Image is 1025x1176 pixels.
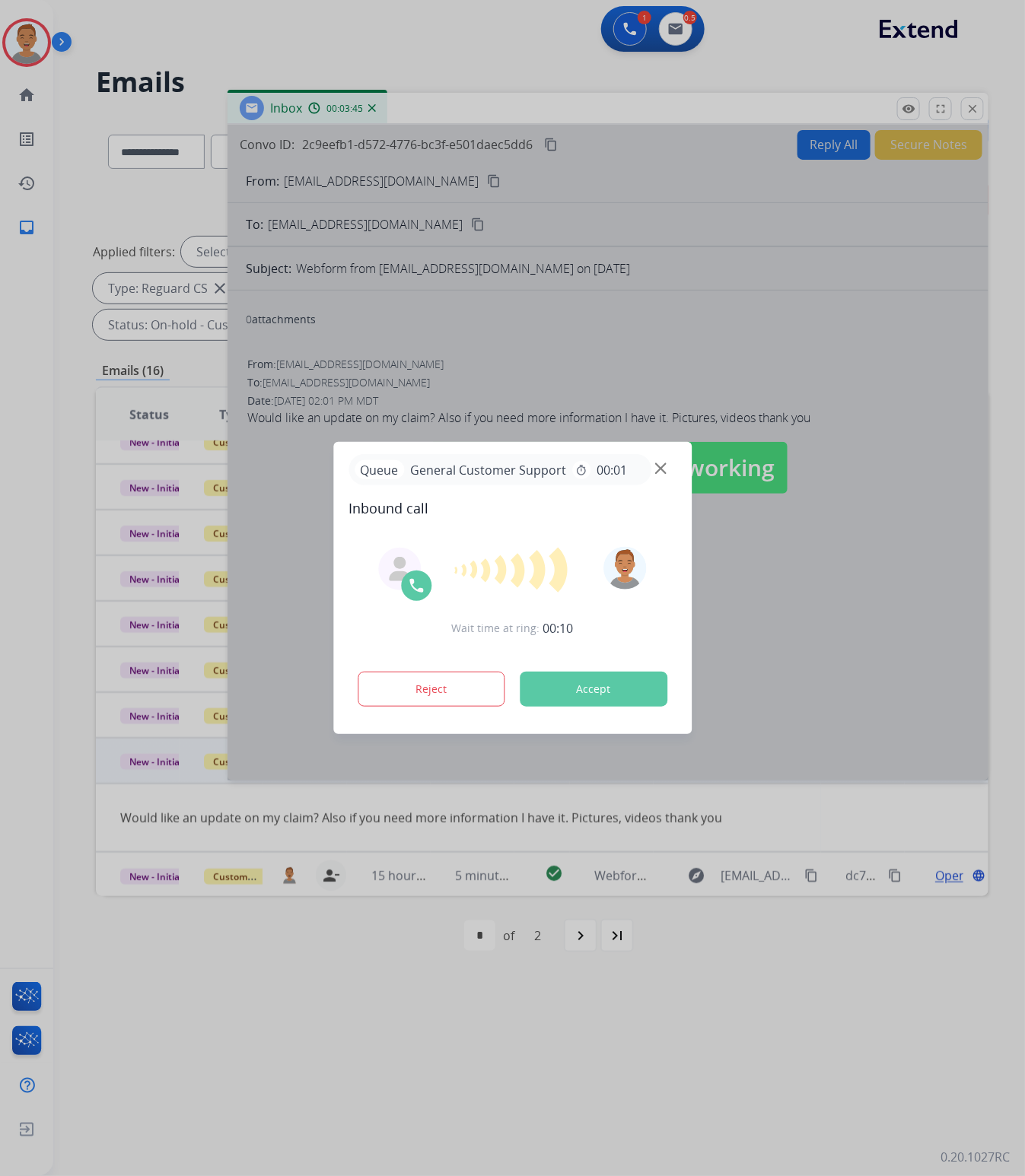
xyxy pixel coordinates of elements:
button: Accept [520,672,667,707]
img: close-button [655,463,667,475]
span: Inbound call [349,497,676,519]
span: General Customer Support [404,461,572,479]
span: 00:10 [543,619,574,637]
img: avatar [604,547,647,590]
span: 00:01 [597,461,627,479]
span: Wait time at ring: [452,621,540,636]
p: Queue [355,460,404,479]
mat-icon: timer [575,464,587,476]
p: 0.20.1027RC [941,1149,1010,1167]
img: call-icon [407,577,425,595]
img: agent-avatar [387,557,412,581]
button: Reject [358,672,505,707]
